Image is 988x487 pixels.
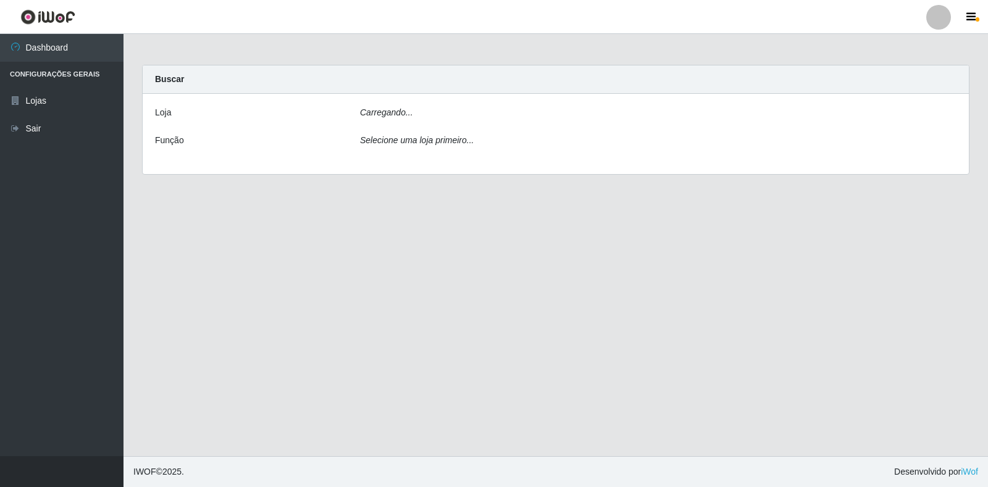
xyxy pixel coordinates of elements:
[894,465,978,478] span: Desenvolvido por
[155,106,171,119] label: Loja
[20,9,75,25] img: CoreUI Logo
[133,465,184,478] span: © 2025 .
[961,467,978,477] a: iWof
[360,107,413,117] i: Carregando...
[155,74,184,84] strong: Buscar
[155,134,184,147] label: Função
[133,467,156,477] span: IWOF
[360,135,474,145] i: Selecione uma loja primeiro...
